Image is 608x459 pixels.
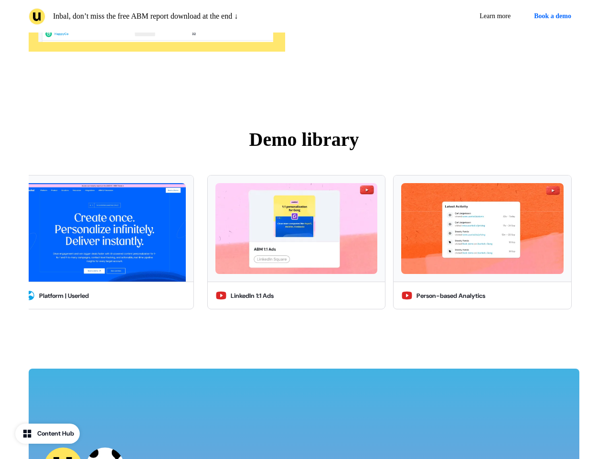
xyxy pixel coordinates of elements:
div: Person-based Analytics [416,291,485,301]
img: LinkedIn 1:1 Ads [215,183,377,274]
button: Person-based AnalyticsPerson-based Analytics [393,175,571,310]
button: Book a demo [526,8,579,25]
img: Platform | Userled [24,183,186,282]
button: Content Hub [15,424,80,444]
button: LinkedIn 1:1 AdsLinkedIn 1:1 Ads [207,175,385,310]
img: Person-based Analytics [401,183,563,274]
a: Learn more [472,8,518,25]
p: Inbal, don’t miss the free ABM report download at the end ↓ [53,11,238,22]
div: Platform | Userled [39,291,89,301]
button: Platform | UserledPlatform | Userled [16,175,194,310]
div: Content Hub [37,429,74,438]
div: LinkedIn 1:1 Ads [231,291,274,301]
p: Demo library [29,125,579,154]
